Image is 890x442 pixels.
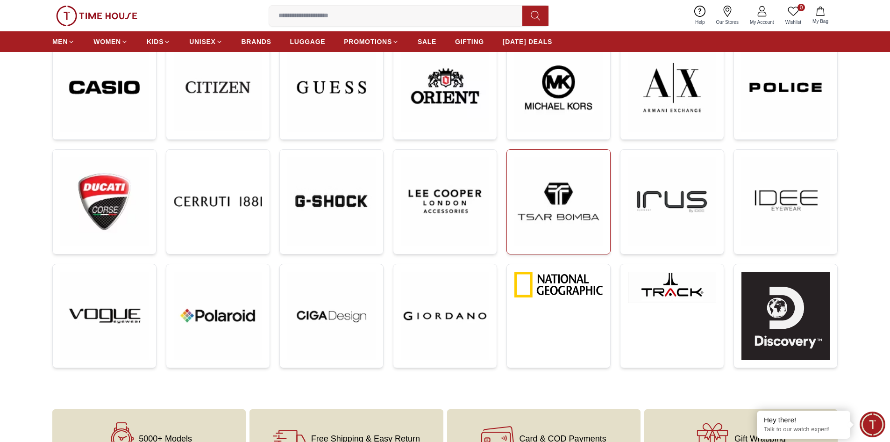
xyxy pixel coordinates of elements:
p: Talk to our watch expert! [764,426,843,434]
a: KIDS [147,33,171,50]
img: ... [514,43,603,132]
img: ... [401,272,489,360]
a: Our Stores [711,4,744,28]
div: Hey there! [764,415,843,425]
span: Our Stores [712,19,742,26]
img: ... [174,43,262,131]
img: ... [628,272,716,303]
a: GIFTING [455,33,484,50]
a: WOMEN [93,33,128,50]
span: KIDS [147,37,164,46]
span: MEN [52,37,68,46]
a: LUGGAGE [290,33,326,50]
span: SALE [418,37,436,46]
span: BRANDS [242,37,271,46]
img: ... [741,157,830,246]
span: [DATE] DEALS [503,37,552,46]
img: ... [401,157,489,246]
img: ... [60,157,149,246]
span: LUGGAGE [290,37,326,46]
a: UNISEX [189,33,222,50]
img: ... [60,43,149,132]
a: 0Wishlist [780,4,807,28]
img: ... [741,43,830,132]
img: ... [287,43,376,132]
a: PROMOTIONS [344,33,399,50]
img: ... [174,272,262,360]
img: ... [741,272,830,360]
img: ... [60,272,149,360]
span: Wishlist [782,19,805,26]
button: My Bag [807,5,834,27]
span: UNISEX [189,37,215,46]
div: Chat Widget [860,412,885,437]
img: ... [401,43,489,132]
span: Help [691,19,709,26]
span: WOMEN [93,37,121,46]
a: BRANDS [242,33,271,50]
img: ... [174,157,262,246]
a: [DATE] DEALS [503,33,552,50]
img: ... [514,157,603,246]
a: SALE [418,33,436,50]
a: MEN [52,33,75,50]
img: ... [287,272,376,360]
span: PROMOTIONS [344,37,392,46]
span: My Bag [809,18,832,25]
img: ... [628,43,716,132]
span: GIFTING [455,37,484,46]
span: 0 [797,4,805,11]
img: ... [514,272,603,298]
span: My Account [746,19,778,26]
img: ... [56,6,137,26]
img: ... [628,157,716,246]
a: Help [690,4,711,28]
img: ... [287,157,376,246]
